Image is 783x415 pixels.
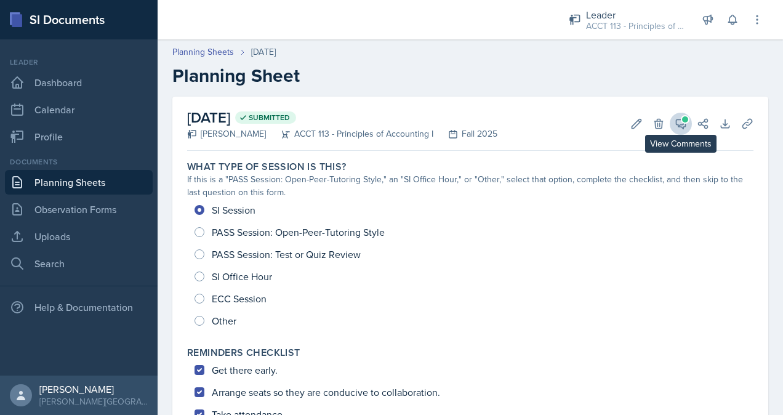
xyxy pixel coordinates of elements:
a: Planning Sheets [5,170,153,195]
label: What type of session is this? [187,161,347,173]
a: Search [5,251,153,276]
div: If this is a "PASS Session: Open-Peer-Tutoring Style," an "SI Office Hour," or "Other," select th... [187,173,753,199]
div: [PERSON_NAME][GEOGRAPHIC_DATA] [39,395,148,408]
div: Documents [5,156,153,167]
h2: Planning Sheet [172,65,768,87]
a: Dashboard [5,70,153,95]
a: Planning Sheets [172,46,234,58]
a: Calendar [5,97,153,122]
label: Reminders Checklist [187,347,300,359]
div: [PERSON_NAME] [39,383,148,395]
div: Leader [5,57,153,68]
a: Uploads [5,224,153,249]
div: Help & Documentation [5,295,153,320]
span: Submitted [249,113,290,123]
h2: [DATE] [187,107,497,129]
div: ACCT 113 - Principles of Accounting I [266,127,433,140]
div: ACCT 113 - Principles of Accounting I / Fall 2025 [586,20,685,33]
div: Leader [586,7,685,22]
div: [DATE] [251,46,276,58]
a: Profile [5,124,153,149]
div: Fall 2025 [433,127,497,140]
button: View Comments [670,113,692,135]
a: Observation Forms [5,197,153,222]
div: [PERSON_NAME] [187,127,266,140]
